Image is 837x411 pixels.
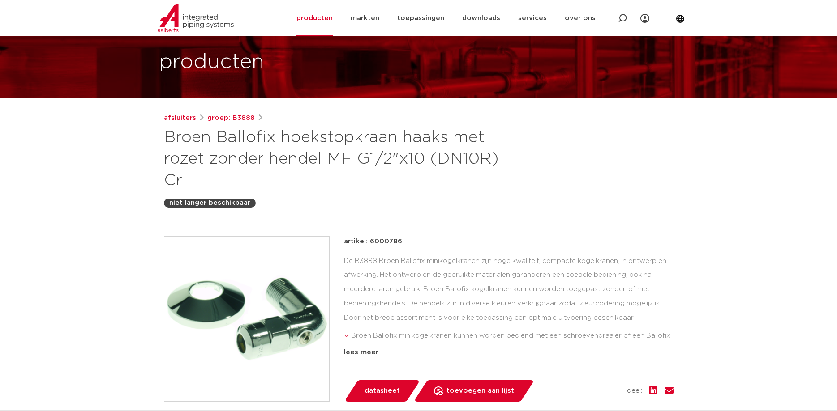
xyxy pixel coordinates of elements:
[627,386,642,396] span: deel:
[164,113,196,123] a: afsluiters
[344,380,420,402] a: datasheet
[207,113,255,123] a: groep: B3888
[344,347,674,358] div: lees meer
[159,48,264,76] h1: producten
[344,254,674,343] div: De B3888 Broen Ballofix minikogelkranen zijn hoge kwaliteit, compacte kogelkranen, in ontwerp en ...
[164,127,500,191] h1: Broen Ballofix hoekstopkraan haaks met rozet zonder hendel MF G1/2"x10 (DN10R) Cr
[344,236,402,247] p: artikel: 6000786
[365,384,400,398] span: datasheet
[169,198,250,208] p: niet langer beschikbaar
[351,329,674,357] li: Broen Ballofix minikogelkranen kunnen worden bediend met een schroevendraaier of een Ballofix hendel
[164,237,329,401] img: Product Image for Broen Ballofix hoekstopkraan haaks met rozet zonder hendel MF G1/2"x10 (DN10R) Cr
[446,384,514,398] span: toevoegen aan lijst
